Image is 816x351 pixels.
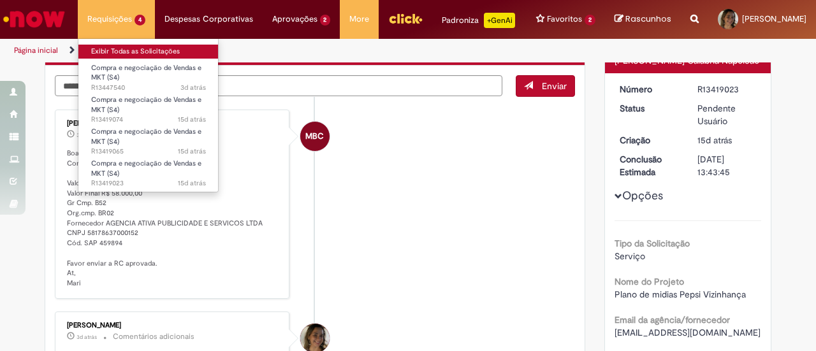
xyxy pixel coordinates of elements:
[91,178,206,189] span: R13419023
[615,327,761,338] span: [EMAIL_ADDRESS][DOMAIN_NAME]
[547,13,582,25] span: Favoritos
[542,80,567,92] span: Enviar
[76,333,97,341] time: 26/08/2025 15:56:52
[610,83,688,96] dt: Número
[113,331,194,342] small: Comentários adicionais
[610,153,688,178] dt: Conclusão Estimada
[697,134,732,146] time: 14/08/2025 17:43:42
[610,102,688,115] dt: Status
[349,13,369,25] span: More
[625,13,671,25] span: Rascunhos
[442,13,515,28] div: Padroniza
[178,115,206,124] span: 15d atrás
[697,83,757,96] div: R13419023
[178,178,206,188] time: 14/08/2025 17:43:43
[388,9,423,28] img: click_logo_yellow_360x200.png
[697,134,732,146] span: 15d atrás
[305,121,324,152] span: MBC
[484,13,515,28] p: +GenAi
[272,13,317,25] span: Aprovações
[615,289,746,300] span: Plano de midias Pepsi Vizinhança
[615,13,671,25] a: Rascunhos
[615,250,645,262] span: Serviço
[91,63,201,83] span: Compra e negociação de Vendas e MKT (S4)
[1,6,67,32] img: ServiceNow
[67,322,279,329] div: [PERSON_NAME]
[164,13,253,25] span: Despesas Corporativas
[91,115,206,125] span: R13419074
[585,15,595,25] span: 2
[91,147,206,157] span: R13419065
[76,131,97,139] span: 3d atrás
[320,15,331,25] span: 2
[697,153,757,178] div: [DATE] 13:43:45
[78,38,219,192] ul: Requisições
[178,147,206,156] time: 14/08/2025 17:53:29
[300,122,330,151] div: Mariana Bracher Calabria Napoleao
[91,127,201,147] span: Compra e negociação de Vendas e MKT (S4)
[615,314,730,326] b: Email da agência/fornecedor
[178,115,206,124] time: 14/08/2025 17:56:44
[78,45,219,59] a: Exibir Todas as Solicitações
[91,159,201,178] span: Compra e negociação de Vendas e MKT (S4)
[697,102,757,127] div: Pendente Usuário
[78,125,219,152] a: Aberto R13419065 : Compra e negociação de Vendas e MKT (S4)
[135,15,145,25] span: 4
[610,134,688,147] dt: Criação
[178,178,206,188] span: 15d atrás
[67,120,279,127] div: [PERSON_NAME] Calabria Napoleao
[78,157,219,184] a: Aberto R13419023 : Compra e negociação de Vendas e MKT (S4)
[14,45,58,55] a: Página inicial
[91,83,206,93] span: R13447540
[10,39,534,62] ul: Trilhas de página
[178,147,206,156] span: 15d atrás
[87,13,132,25] span: Requisições
[78,93,219,120] a: Aberto R13419074 : Compra e negociação de Vendas e MKT (S4)
[91,95,201,115] span: Compra e negociação de Vendas e MKT (S4)
[615,276,684,287] b: Nome do Projeto
[55,75,502,96] textarea: Digite sua mensagem aqui...
[615,238,690,249] b: Tipo da Solicitação
[516,75,575,97] button: Enviar
[697,134,757,147] div: 14/08/2025 17:43:42
[76,131,97,139] time: 26/08/2025 17:16:15
[180,83,206,92] span: 3d atrás
[78,61,219,89] a: Aberto R13447540 : Compra e negociação de Vendas e MKT (S4)
[67,148,279,289] p: Boa tarde! Conseguimos o valor: Valor Inicial R$ 69.135,60 Valor Final R$ 58.000,00 Gr Cmp. B52 O...
[76,333,97,341] span: 3d atrás
[742,13,806,24] span: [PERSON_NAME]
